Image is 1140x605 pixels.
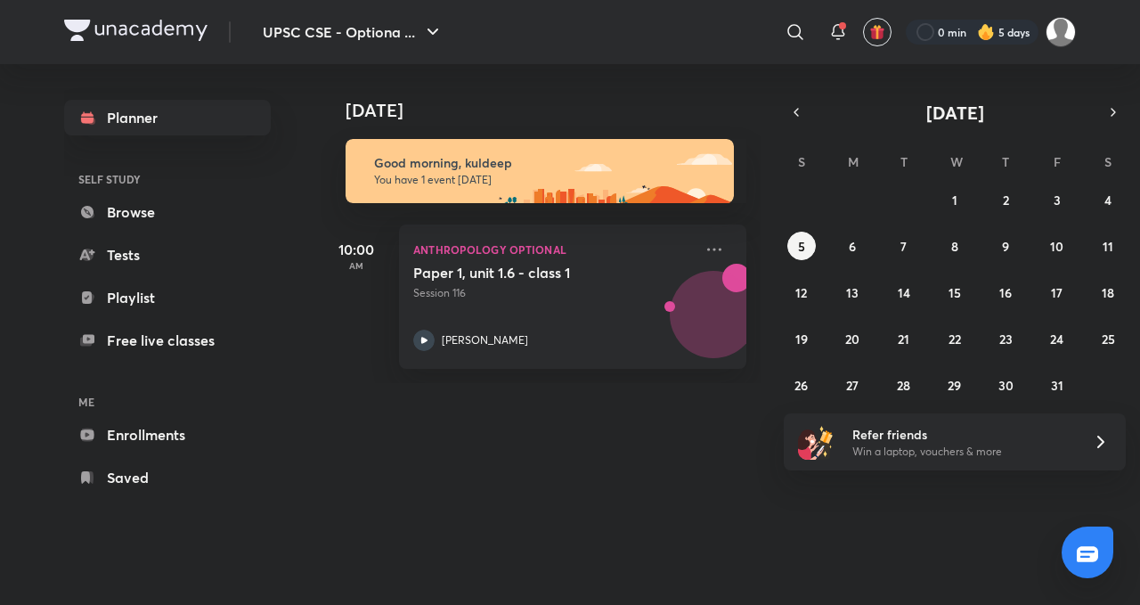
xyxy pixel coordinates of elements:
h5: 10:00 [321,239,392,260]
h5: Paper 1, unit 1.6 - class 1 [413,264,635,282]
abbr: October 29, 2025 [948,377,961,394]
a: Enrollments [64,417,271,453]
abbr: October 15, 2025 [949,284,961,301]
abbr: October 3, 2025 [1054,192,1061,208]
abbr: October 13, 2025 [846,284,859,301]
h6: Good morning, kuldeep [374,155,718,171]
abbr: October 14, 2025 [898,284,910,301]
button: October 1, 2025 [940,185,969,214]
button: October 19, 2025 [787,324,816,353]
button: October 12, 2025 [787,278,816,307]
button: October 6, 2025 [838,232,867,260]
abbr: October 6, 2025 [849,238,856,255]
button: UPSC CSE - Optiona ... [252,14,454,50]
button: October 15, 2025 [940,278,969,307]
abbr: October 28, 2025 [897,377,910,394]
button: October 11, 2025 [1094,232,1122,260]
img: kuldeep Ahir [1046,17,1076,47]
abbr: October 12, 2025 [795,284,807,301]
button: October 26, 2025 [787,371,816,399]
button: October 31, 2025 [1043,371,1071,399]
a: Playlist [64,280,271,315]
button: October 22, 2025 [940,324,969,353]
abbr: October 21, 2025 [898,331,909,347]
button: October 18, 2025 [1094,278,1122,307]
abbr: Friday [1054,153,1061,170]
abbr: Saturday [1104,153,1111,170]
button: October 24, 2025 [1043,324,1071,353]
a: Free live classes [64,323,271,358]
button: October 17, 2025 [1043,278,1071,307]
abbr: October 19, 2025 [795,331,808,347]
h4: [DATE] [346,100,764,121]
button: October 20, 2025 [838,324,867,353]
abbr: Sunday [798,153,805,170]
img: referral [798,424,834,460]
abbr: October 22, 2025 [949,331,961,347]
button: October 29, 2025 [940,371,969,399]
abbr: October 20, 2025 [845,331,859,347]
img: Avatar [671,281,756,366]
p: Anthropology Optional [413,239,693,260]
abbr: October 10, 2025 [1050,238,1063,255]
abbr: Wednesday [950,153,963,170]
button: October 3, 2025 [1043,185,1071,214]
button: October 28, 2025 [890,371,918,399]
abbr: October 5, 2025 [798,238,805,255]
abbr: Thursday [1002,153,1009,170]
abbr: October 16, 2025 [999,284,1012,301]
h6: Refer friends [852,425,1071,444]
abbr: October 2, 2025 [1003,192,1009,208]
img: Company Logo [64,20,208,41]
p: You have 1 event [DATE] [374,173,718,187]
img: morning [346,139,734,203]
button: October 27, 2025 [838,371,867,399]
p: [PERSON_NAME] [442,332,528,348]
span: [DATE] [926,101,984,125]
abbr: October 9, 2025 [1002,238,1009,255]
abbr: October 30, 2025 [998,377,1014,394]
h6: SELF STUDY [64,164,271,194]
button: October 9, 2025 [991,232,1020,260]
abbr: October 18, 2025 [1102,284,1114,301]
abbr: October 7, 2025 [900,238,907,255]
button: October 23, 2025 [991,324,1020,353]
img: avatar [869,24,885,40]
abbr: Tuesday [900,153,908,170]
button: October 5, 2025 [787,232,816,260]
button: October 13, 2025 [838,278,867,307]
button: October 21, 2025 [890,324,918,353]
abbr: October 17, 2025 [1051,284,1063,301]
abbr: October 1, 2025 [952,192,957,208]
p: Win a laptop, vouchers & more [852,444,1071,460]
button: October 10, 2025 [1043,232,1071,260]
img: streak [977,23,995,41]
abbr: October 8, 2025 [951,238,958,255]
button: avatar [863,18,892,46]
abbr: October 23, 2025 [999,331,1013,347]
button: [DATE] [809,100,1101,125]
a: Tests [64,237,271,273]
p: Session 116 [413,285,693,301]
p: AM [321,260,392,271]
abbr: October 25, 2025 [1102,331,1115,347]
abbr: Monday [848,153,859,170]
button: October 7, 2025 [890,232,918,260]
abbr: October 4, 2025 [1104,192,1111,208]
h6: ME [64,387,271,417]
abbr: October 11, 2025 [1103,238,1113,255]
abbr: October 31, 2025 [1051,377,1063,394]
button: October 16, 2025 [991,278,1020,307]
button: October 25, 2025 [1094,324,1122,353]
button: October 14, 2025 [890,278,918,307]
a: Planner [64,100,271,135]
a: Browse [64,194,271,230]
abbr: October 27, 2025 [846,377,859,394]
button: October 2, 2025 [991,185,1020,214]
abbr: October 26, 2025 [794,377,808,394]
abbr: October 24, 2025 [1050,331,1063,347]
button: October 8, 2025 [940,232,969,260]
button: October 4, 2025 [1094,185,1122,214]
a: Company Logo [64,20,208,45]
a: Saved [64,460,271,495]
